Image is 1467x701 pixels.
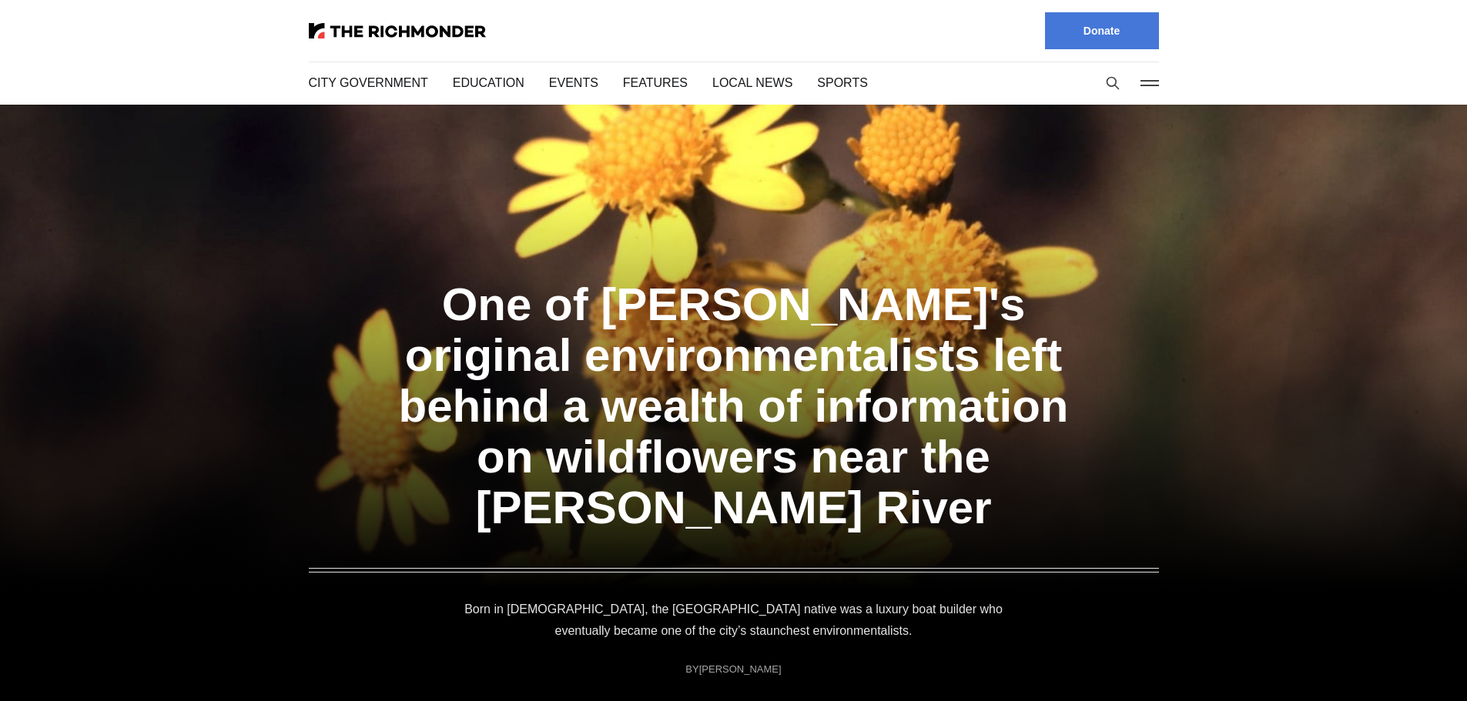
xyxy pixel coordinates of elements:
p: Born in [DEMOGRAPHIC_DATA], the [GEOGRAPHIC_DATA] native was a luxury boat builder who eventually... [460,599,1008,642]
img: The Richmonder [309,23,486,38]
a: Sports [801,74,848,92]
a: Education [449,74,521,92]
button: Search this site [1101,72,1124,95]
a: One of [PERSON_NAME]'s original environmentalists left behind a wealth of information on wildflow... [413,222,1055,540]
a: [PERSON_NAME] [698,662,781,676]
a: Local News [700,74,776,92]
a: City Government [309,74,424,92]
a: Donate [1045,12,1159,49]
div: By [686,663,781,675]
a: Features [615,74,675,92]
a: Events [545,74,591,92]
